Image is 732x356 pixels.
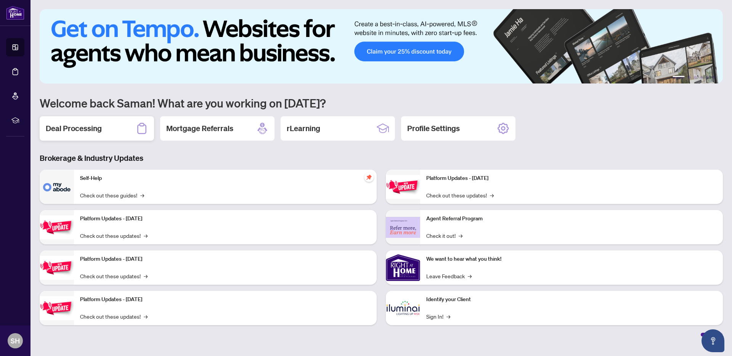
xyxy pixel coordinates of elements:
[426,272,472,280] a: Leave Feedback→
[80,191,144,199] a: Check out these guides!→
[386,250,420,285] img: We want to hear what you think!
[407,123,460,134] h2: Profile Settings
[80,174,371,183] p: Self-Help
[426,255,717,263] p: We want to hear what you think!
[426,215,717,223] p: Agent Referral Program
[46,123,102,134] h2: Deal Processing
[706,76,709,79] button: 5
[386,217,420,238] img: Agent Referral Program
[144,272,148,280] span: →
[446,312,450,321] span: →
[80,272,148,280] a: Check out these updates!→
[6,6,24,20] img: logo
[40,296,74,320] img: Platform Updates - July 8, 2025
[426,231,462,240] a: Check it out!→
[40,9,723,83] img: Slide 0
[694,76,697,79] button: 3
[468,272,472,280] span: →
[426,312,450,321] a: Sign In!→
[426,174,717,183] p: Platform Updates - [DATE]
[80,255,371,263] p: Platform Updates - [DATE]
[40,215,74,239] img: Platform Updates - September 16, 2025
[80,312,148,321] a: Check out these updates!→
[364,173,374,182] span: pushpin
[701,329,724,352] button: Open asap
[386,175,420,199] img: Platform Updates - June 23, 2025
[144,312,148,321] span: →
[144,231,148,240] span: →
[459,231,462,240] span: →
[673,76,685,79] button: 1
[712,76,715,79] button: 6
[688,76,691,79] button: 2
[80,231,148,240] a: Check out these updates!→
[386,291,420,325] img: Identify your Client
[40,96,723,110] h1: Welcome back Saman! What are you working on [DATE]?
[490,191,494,199] span: →
[11,335,20,346] span: SH
[426,295,717,304] p: Identify your Client
[166,123,233,134] h2: Mortgage Referrals
[40,170,74,204] img: Self-Help
[40,256,74,280] img: Platform Updates - July 21, 2025
[140,191,144,199] span: →
[700,76,703,79] button: 4
[80,295,371,304] p: Platform Updates - [DATE]
[80,215,371,223] p: Platform Updates - [DATE]
[40,153,723,164] h3: Brokerage & Industry Updates
[287,123,320,134] h2: rLearning
[426,191,494,199] a: Check out these updates!→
